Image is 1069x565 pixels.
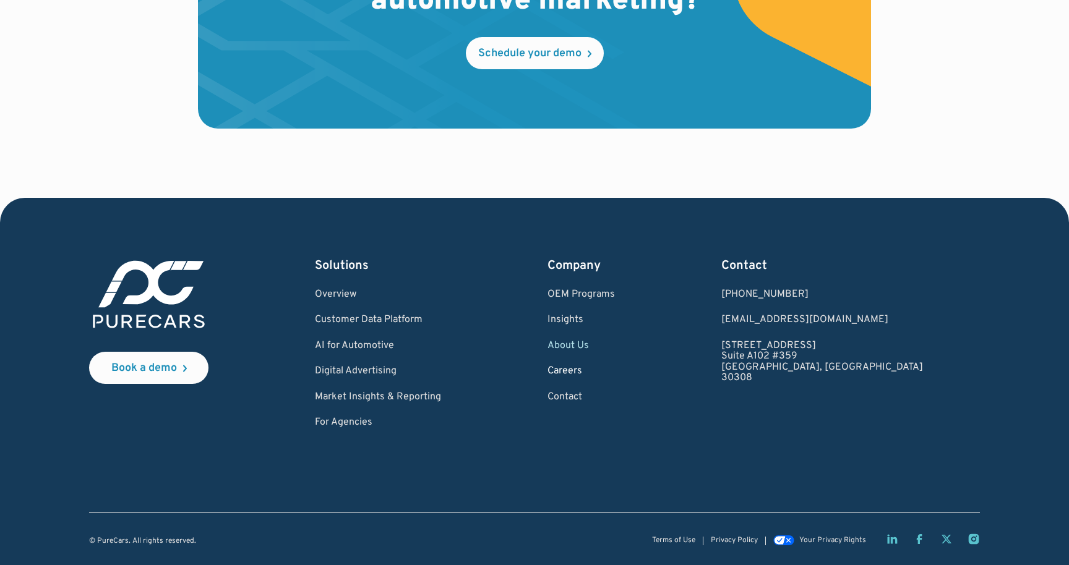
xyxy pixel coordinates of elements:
[799,537,866,545] div: Your Privacy Rights
[315,366,441,377] a: Digital Advertising
[547,257,615,274] div: Company
[721,257,923,274] div: Contact
[547,315,615,326] a: Insights
[315,392,441,403] a: Market Insights & Reporting
[773,537,866,545] a: Your Privacy Rights
[913,533,925,545] a: Facebook page
[89,257,208,332] img: purecars logo
[721,289,923,300] div: [PHONE_NUMBER]
[968,533,980,545] a: Instagram page
[711,537,758,545] a: Privacy Policy
[315,257,441,274] div: Solutions
[89,352,208,384] a: Book a demo
[315,289,441,300] a: Overview
[315,417,441,428] a: For Agencies
[652,537,695,545] a: Terms of Use
[547,366,615,377] a: Careers
[547,392,615,403] a: Contact
[89,537,196,545] div: © PureCars. All rights reserved.
[466,37,604,69] a: Schedule your demo
[547,289,615,300] a: OEM Programs
[721,341,923,384] a: [STREET_ADDRESS]Suite A102 #359[GEOGRAPHIC_DATA], [GEOGRAPHIC_DATA]30308
[547,341,615,352] a: About Us
[315,341,441,352] a: AI for Automotive
[478,48,582,59] div: Schedule your demo
[315,315,441,326] a: Customer Data Platform
[721,315,923,326] a: Email us
[940,533,953,545] a: Twitter X page
[886,533,898,545] a: LinkedIn page
[111,363,177,374] div: Book a demo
